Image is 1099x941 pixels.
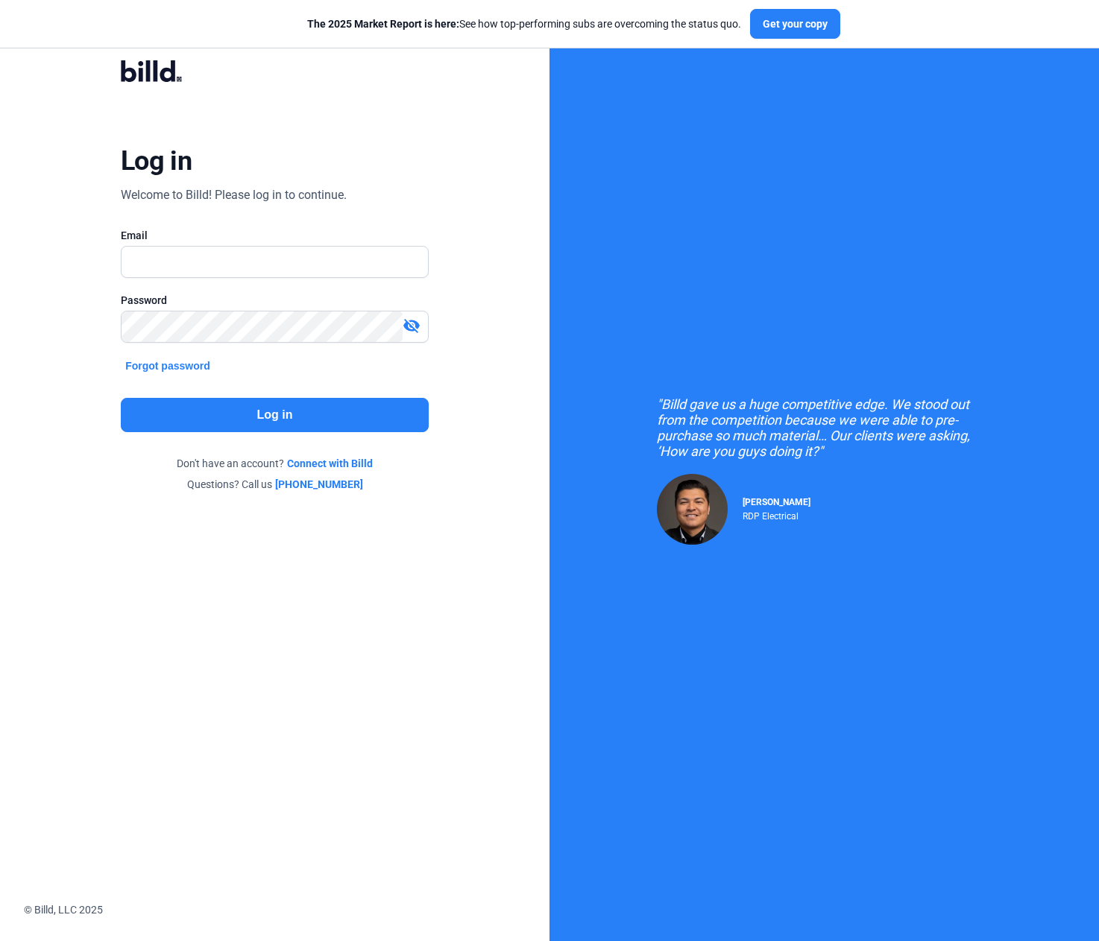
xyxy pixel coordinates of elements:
[743,507,810,522] div: RDP Electrical
[657,474,728,545] img: Raul Pacheco
[275,477,363,492] a: [PHONE_NUMBER]
[121,456,429,471] div: Don't have an account?
[121,186,347,204] div: Welcome to Billd! Please log in to continue.
[121,145,192,177] div: Log in
[307,16,741,31] div: See how top-performing subs are overcoming the status quo.
[121,228,429,243] div: Email
[750,9,840,39] button: Get your copy
[307,18,459,30] span: The 2025 Market Report is here:
[287,456,373,471] a: Connect with Billd
[743,497,810,507] span: [PERSON_NAME]
[121,293,429,308] div: Password
[121,477,429,492] div: Questions? Call us
[403,317,421,335] mat-icon: visibility_off
[121,358,215,374] button: Forgot password
[657,396,992,459] div: "Billd gave us a huge competitive edge. We stood out from the competition because we were able to...
[121,398,429,432] button: Log in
